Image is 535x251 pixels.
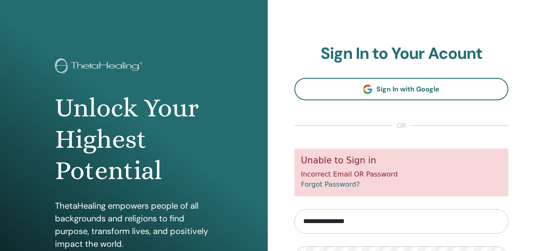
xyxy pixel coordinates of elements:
a: Forgot Password? [301,180,360,188]
h2: Sign In to Your Acount [294,44,509,63]
span: Sign In with Google [376,85,439,94]
div: Incorrect Email OR Password [294,149,509,196]
a: Sign In with Google [294,78,509,100]
p: ThetaHealing empowers people of all backgrounds and religions to find purpose, transform lives, a... [55,199,212,250]
h5: Unable to Sign in [301,155,502,166]
span: or [392,121,410,131]
h1: Unlock Your Highest Potential [55,92,212,187]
